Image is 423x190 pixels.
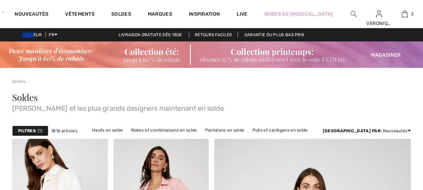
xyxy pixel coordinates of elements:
a: Soldes [111,11,131,18]
a: Robes et combinaisons en solde [128,126,201,135]
span: 1816 articles [51,128,77,134]
span: Soldes [12,91,38,103]
div: : Nouveautés [323,128,411,134]
a: Robes de [MEDICAL_DATA] [264,10,333,18]
span: FR [49,32,57,37]
span: 1 [38,128,42,134]
strong: Filtres [18,128,36,134]
div: VERONIQUE [366,20,391,27]
a: Garantie du plus bas prix [239,32,310,37]
a: Livraison gratuite dès 130€ [113,32,188,37]
span: Inspiration [189,11,220,18]
img: recherche [351,10,357,18]
span: EUR [22,32,45,37]
a: Hauts en solde [89,126,126,135]
a: Se connecter [376,10,382,17]
a: Soldes [12,79,26,84]
span: [PERSON_NAME] et les plus grands designers maintenant en solde [12,102,411,112]
strong: [GEOGRAPHIC_DATA] par [323,128,381,133]
img: Euro [22,32,33,38]
a: Live [237,10,247,18]
a: Jupes en solde [176,135,214,144]
span: 2 [411,11,414,17]
img: Mes infos [376,10,382,18]
a: Vêtements d'extérieur en solde [215,135,286,144]
img: Mon panier [402,10,408,18]
a: Pulls et cardigans en solde [249,126,311,135]
a: Vêtements [65,11,95,18]
a: Nouveautés [15,11,48,18]
a: Retours faciles [189,32,238,37]
a: Pantalons en solde [202,126,248,135]
a: 2 [392,10,417,18]
a: Marques [148,11,172,18]
a: Vestes et blazers en solde [114,135,175,144]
